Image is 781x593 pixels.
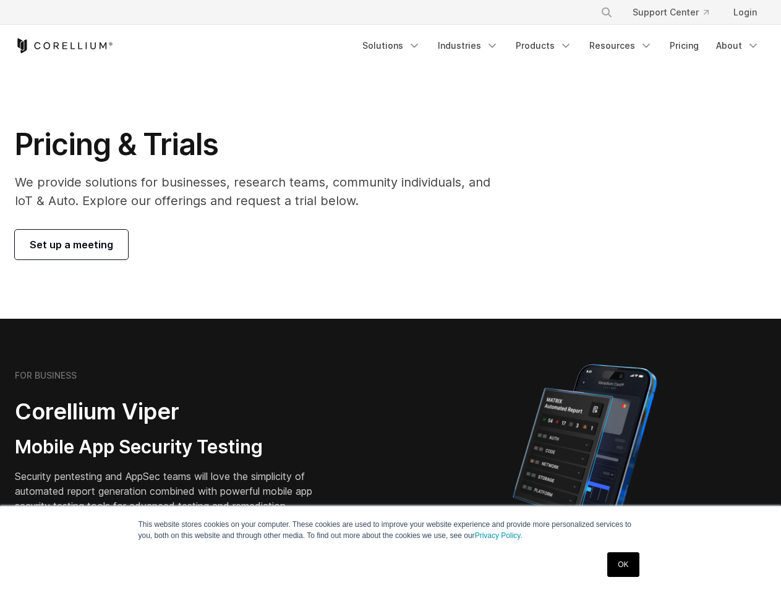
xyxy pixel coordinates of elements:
[15,38,113,53] a: Corellium Home
[355,35,767,57] div: Navigation Menu
[582,35,660,57] a: Resources
[15,173,508,210] p: We provide solutions for businesses, research teams, community individuals, and IoT & Auto. Explo...
[355,35,428,57] a: Solutions
[15,398,331,426] h2: Corellium Viper
[15,370,77,381] h6: FOR BUSINESS
[475,531,523,540] a: Privacy Policy.
[586,1,767,23] div: Navigation Menu
[30,237,113,252] span: Set up a meeting
[723,1,767,23] a: Login
[508,35,579,57] a: Products
[139,519,643,541] p: This website stores cookies on your computer. These cookies are used to improve your website expe...
[430,35,506,57] a: Industries
[709,35,767,57] a: About
[15,230,128,259] a: Set up a meeting
[492,358,678,574] img: Corellium MATRIX automated report on iPhone showing app vulnerability test results across securit...
[607,552,639,577] a: OK
[15,469,331,513] p: Security pentesting and AppSec teams will love the simplicity of automated report generation comb...
[15,435,331,459] h3: Mobile App Security Testing
[662,35,706,57] a: Pricing
[595,1,618,23] button: Search
[15,126,508,163] h1: Pricing & Trials
[623,1,719,23] a: Support Center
